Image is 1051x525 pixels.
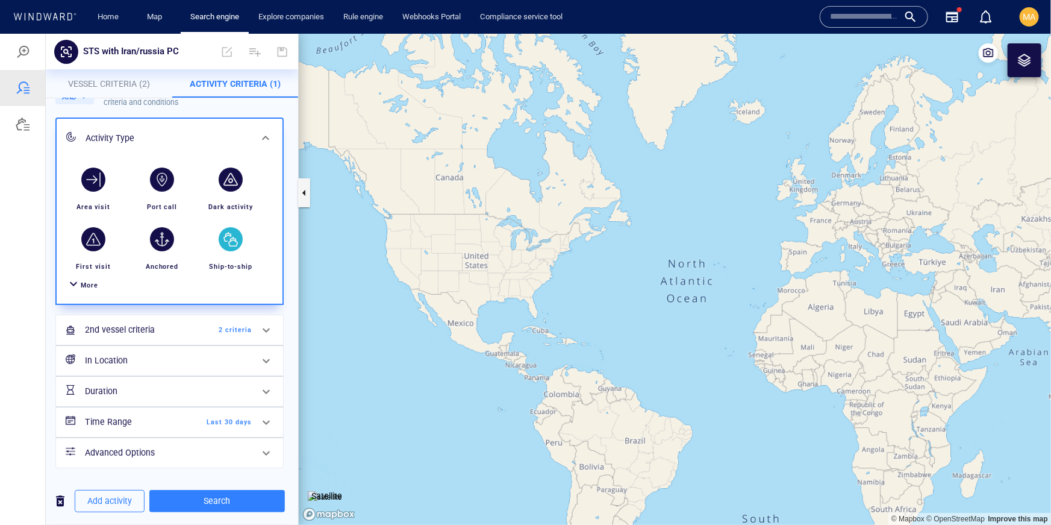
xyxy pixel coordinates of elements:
[475,7,567,28] a: Compliance service tool
[926,481,985,489] a: OpenStreetMap
[76,169,111,177] span: Area visit
[398,7,466,28] a: Webhooks Portal
[186,7,244,28] a: Search engine
[1000,471,1042,516] iframe: Chat
[86,97,251,112] div: Activity Type
[190,45,281,55] span: Activity Criteria (1)
[208,169,254,177] span: Dark activity
[76,229,111,237] span: First visit
[78,7,184,30] button: STS with Iran/russia PC
[311,455,342,470] p: Satellite
[1023,12,1036,22] span: MA
[89,7,128,28] button: Home
[56,281,283,311] div: 2nd vessel criteria2 criteria
[85,412,252,427] h6: Advanced Options
[93,7,124,28] a: Home
[147,169,178,177] span: Port call
[66,193,120,239] button: First visit
[891,481,925,489] a: Mapbox
[56,374,283,403] div: Time RangeLast 30 days
[159,460,275,475] span: Search
[182,291,252,302] span: 2 criteria
[308,457,342,470] img: satellite
[85,289,182,304] h6: 2nd vessel criteria
[146,229,179,237] span: Anchored
[988,481,1048,489] a: Map feedback
[57,85,282,124] div: Activity Type
[135,134,189,179] button: Port call
[75,456,145,479] button: Add activity
[137,7,176,28] button: Map
[66,134,120,179] button: Area visit
[209,229,253,237] span: Ship-to-ship
[85,350,182,365] h6: Duration
[302,474,355,488] a: Mapbox logo
[979,10,993,24] div: Notification center
[85,381,182,396] h6: Time Range
[135,193,189,239] button: Anchored
[254,7,329,28] a: Explore companies
[68,45,150,55] span: Vessel Criteria (2)
[204,193,258,239] button: Ship-to-ship
[83,10,179,26] p: STS with Iran/russia PC
[56,343,283,373] div: Duration
[81,248,98,256] span: More
[85,319,252,335] h6: In Location
[149,456,285,479] button: Search
[182,383,252,394] span: Last 30 days
[87,460,132,475] span: Add activity
[142,7,171,28] a: Map
[338,7,388,28] a: Rule engine
[1017,5,1041,29] button: MA
[204,134,258,179] button: Dark activity
[56,312,283,342] div: In Location
[56,404,283,434] div: Advanced Options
